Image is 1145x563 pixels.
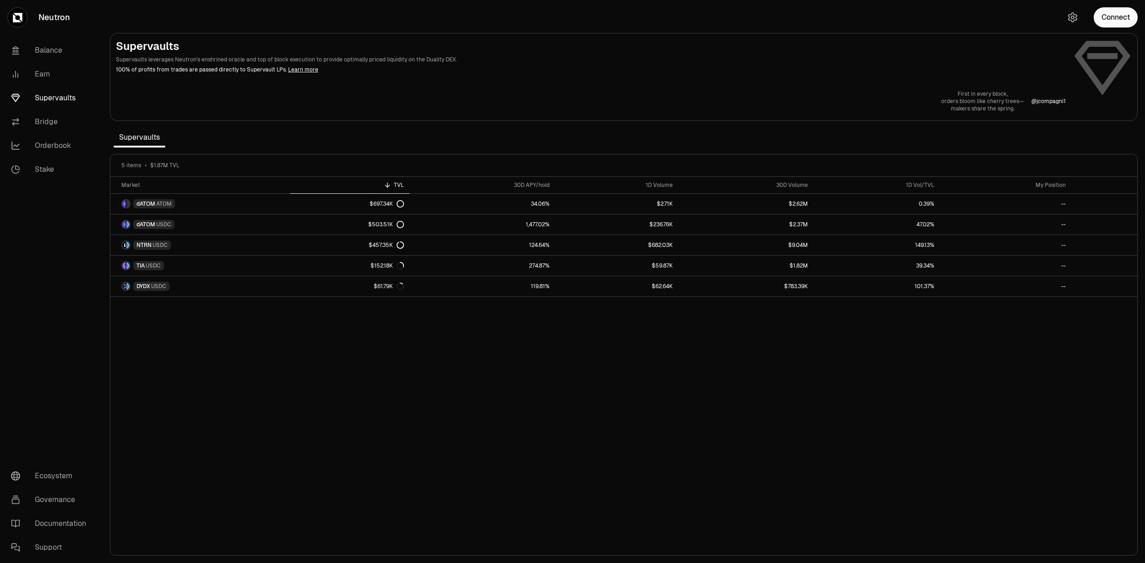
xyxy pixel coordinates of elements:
span: dATOM [136,200,155,208]
span: TIA [136,262,145,269]
div: 30D APY/hold [415,181,550,189]
img: USDC Logo [126,283,130,290]
span: dATOM [136,221,155,228]
p: orders bloom like cherry trees— [941,98,1024,105]
a: 34.06% [409,194,555,214]
span: 5 items [121,162,141,169]
button: Connect [1094,7,1138,27]
a: Orderbook [4,134,99,158]
span: USDC [146,262,161,269]
span: USDC [156,221,171,228]
a: $152.18K [290,256,409,276]
img: ATOM Logo [126,200,130,208]
div: My Position [945,181,1066,189]
a: Ecosystem [4,464,99,488]
a: $59.87K [555,256,678,276]
a: 0.39% [813,194,940,214]
a: First in every block,orders bloom like cherry trees—makers share the spring. [941,90,1024,112]
span: DYDX [136,283,150,290]
a: $697.34K [290,194,409,214]
img: dATOM Logo [122,221,125,228]
a: 1,477.02% [409,214,555,235]
div: $503.51K [368,221,404,228]
a: 47.02% [813,214,940,235]
a: Support [4,536,99,559]
img: NTRN Logo [122,241,125,249]
p: 100% of profits from trades are passed directly to Supervault LPs. [116,66,1066,74]
a: Bridge [4,110,99,134]
a: $1.82M [678,256,813,276]
a: 119.81% [409,276,555,296]
a: dATOM LogoUSDC LogodATOMUSDC [110,214,290,235]
img: dATOM Logo [122,200,125,208]
a: NTRN LogoUSDC LogoNTRNUSDC [110,235,290,255]
span: Supervaults [114,128,165,147]
a: Learn more [288,66,318,73]
a: TIA LogoUSDC LogoTIAUSDC [110,256,290,276]
a: $503.51K [290,214,409,235]
a: dATOM LogoATOM LogodATOMATOM [110,194,290,214]
span: ATOM [156,200,172,208]
p: makers share the spring. [941,105,1024,112]
a: $457.35K [290,235,409,255]
a: $61.79K [290,276,409,296]
span: NTRN [136,241,152,249]
h2: Supervaults [116,39,1066,54]
a: Documentation [4,512,99,536]
div: TVL [295,181,404,189]
div: 30D Volume [684,181,808,189]
a: Earn [4,62,99,86]
a: $9.04M [678,235,813,255]
a: $783.39K [678,276,813,296]
a: DYDX LogoUSDC LogoDYDXUSDC [110,276,290,296]
a: $682.03K [555,235,678,255]
a: -- [940,235,1071,255]
a: -- [940,256,1071,276]
img: USDC Logo [126,241,130,249]
div: $697.34K [370,200,404,208]
a: 39.34% [813,256,940,276]
span: USDC [151,283,166,290]
span: $1.87M TVL [150,162,180,169]
a: 101.37% [813,276,940,296]
a: $236.76K [555,214,678,235]
a: $62.64K [555,276,678,296]
a: Supervaults [4,86,99,110]
div: 1D Vol/TVL [819,181,935,189]
a: $2.71K [555,194,678,214]
div: $152.18K [371,262,404,269]
p: First in every block, [941,90,1024,98]
div: $457.35K [369,241,404,249]
img: USDC Logo [126,221,130,228]
a: Balance [4,38,99,62]
a: -- [940,276,1071,296]
a: -- [940,214,1071,235]
p: Supervaults leverages Neutron's enshrined oracle and top of block execution to provide optimally ... [116,55,1066,64]
img: DYDX Logo [122,283,125,290]
img: USDC Logo [126,262,130,269]
a: 274.87% [409,256,555,276]
a: 124.64% [409,235,555,255]
a: @jcompagni1 [1031,98,1066,105]
img: TIA Logo [122,262,125,269]
a: -- [940,194,1071,214]
div: Market [121,181,284,189]
span: USDC [153,241,168,249]
a: $2.62M [678,194,813,214]
div: 1D Volume [561,181,673,189]
a: Stake [4,158,99,181]
a: $2.37M [678,214,813,235]
div: $61.79K [374,283,404,290]
p: @ jcompagni1 [1031,98,1066,105]
a: Governance [4,488,99,512]
a: 149.13% [813,235,940,255]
